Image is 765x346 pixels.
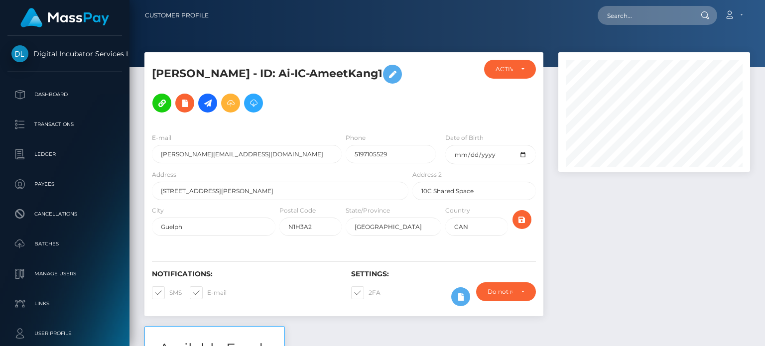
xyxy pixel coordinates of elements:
button: Do not require [476,282,536,301]
p: Links [11,296,118,311]
label: Postal Code [279,206,316,215]
a: Payees [7,172,122,197]
h5: [PERSON_NAME] - ID: Ai-IC-AmeetKang1 [152,60,403,117]
a: Cancellations [7,202,122,227]
p: Manage Users [11,266,118,281]
label: 2FA [351,286,381,299]
label: Phone [346,133,366,142]
label: SMS [152,286,182,299]
p: Dashboard [11,87,118,102]
a: Dashboard [7,82,122,107]
input: Search... [598,6,691,25]
div: ACTIVE [496,65,512,73]
a: Initiate Payout [198,94,217,113]
p: User Profile [11,326,118,341]
p: Ledger [11,147,118,162]
label: City [152,206,164,215]
label: Country [445,206,470,215]
img: Digital Incubator Services Limited [11,45,28,62]
img: MassPay Logo [20,8,109,27]
a: Links [7,291,122,316]
span: Digital Incubator Services Limited [7,49,122,58]
a: Ledger [7,142,122,167]
p: Transactions [11,117,118,132]
p: Batches [11,236,118,251]
div: Do not require [488,288,513,296]
label: Address [152,170,176,179]
label: Address 2 [412,170,442,179]
label: Date of Birth [445,133,484,142]
a: Customer Profile [145,5,209,26]
p: Payees [11,177,118,192]
label: E-mail [190,286,227,299]
a: User Profile [7,321,122,346]
button: ACTIVE [484,60,535,79]
a: Batches [7,231,122,256]
h6: Notifications: [152,270,336,278]
label: State/Province [346,206,390,215]
a: Manage Users [7,261,122,286]
p: Cancellations [11,207,118,222]
h6: Settings: [351,270,535,278]
label: E-mail [152,133,171,142]
a: Transactions [7,112,122,137]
